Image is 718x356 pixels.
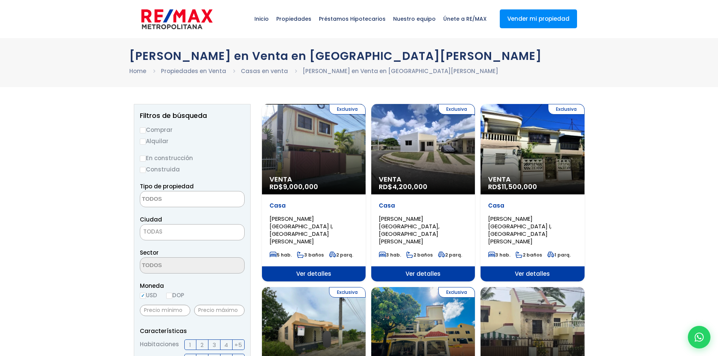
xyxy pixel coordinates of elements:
[269,202,358,209] p: Casa
[371,104,475,281] a: Exclusiva Venta RD$4,200,000 Casa [PERSON_NAME][GEOGRAPHIC_DATA], [GEOGRAPHIC_DATA][PERSON_NAME] ...
[548,104,585,115] span: Exclusiva
[213,340,216,350] span: 3
[488,215,551,245] span: [PERSON_NAME][GEOGRAPHIC_DATA] I, [GEOGRAPHIC_DATA][PERSON_NAME]
[140,224,245,240] span: TODAS
[389,8,439,30] span: Nuestro equipo
[269,215,333,245] span: [PERSON_NAME][GEOGRAPHIC_DATA] I, [GEOGRAPHIC_DATA][PERSON_NAME]
[140,215,162,223] span: Ciudad
[140,339,179,350] span: Habitaciones
[140,258,213,274] textarea: Search
[140,125,245,134] label: Comprar
[303,66,498,76] li: [PERSON_NAME] en Venta en [GEOGRAPHIC_DATA][PERSON_NAME]
[392,182,427,191] span: 4,200,000
[166,290,184,300] label: DOP
[315,8,389,30] span: Préstamos Hipotecarios
[269,176,358,183] span: Venta
[379,176,467,183] span: Venta
[379,182,427,191] span: RD$
[516,252,542,258] span: 2 baños
[439,8,490,30] span: Únete a RE/MAX
[166,293,172,299] input: DOP
[329,287,366,298] span: Exclusiva
[273,8,315,30] span: Propiedades
[140,112,245,119] h2: Filtros de búsqueda
[406,252,433,258] span: 2 baños
[140,165,245,174] label: Construida
[234,340,242,350] span: +5
[141,8,213,31] img: remax-metropolitana-logo
[140,281,245,290] span: Moneda
[502,182,537,191] span: 11,500,000
[140,191,213,208] textarea: Search
[283,182,318,191] span: 9,000,000
[140,293,146,299] input: USD
[262,266,366,281] span: Ver detalles
[140,305,190,316] input: Precio mínimo
[241,67,288,75] a: Casas en venta
[140,153,245,163] label: En construcción
[201,340,204,350] span: 2
[500,9,577,28] a: Vender mi propiedad
[481,266,584,281] span: Ver detalles
[129,67,146,75] a: Home
[371,266,475,281] span: Ver detalles
[189,340,191,350] span: 1
[161,67,226,75] a: Propiedades en Venta
[379,215,439,245] span: [PERSON_NAME][GEOGRAPHIC_DATA], [GEOGRAPHIC_DATA][PERSON_NAME]
[140,182,194,190] span: Tipo de propiedad
[140,290,157,300] label: USD
[269,182,318,191] span: RD$
[140,167,146,173] input: Construida
[140,136,245,146] label: Alquilar
[129,49,589,63] h1: [PERSON_NAME] en Venta en [GEOGRAPHIC_DATA][PERSON_NAME]
[194,305,245,316] input: Precio máximo
[297,252,324,258] span: 3 baños
[488,176,577,183] span: Venta
[438,287,475,298] span: Exclusiva
[438,252,462,258] span: 2 parq.
[143,228,162,235] span: TODAS
[140,127,146,133] input: Comprar
[140,249,159,257] span: Sector
[379,252,401,258] span: 3 hab.
[140,139,146,145] input: Alquilar
[140,326,245,336] p: Características
[140,156,146,162] input: En construcción
[488,182,537,191] span: RD$
[379,202,467,209] p: Casa
[438,104,475,115] span: Exclusiva
[329,252,353,258] span: 2 parq.
[488,252,510,258] span: 3 hab.
[329,104,366,115] span: Exclusiva
[488,202,577,209] p: Casa
[224,340,228,350] span: 4
[251,8,273,30] span: Inicio
[140,226,244,237] span: TODAS
[547,252,571,258] span: 1 parq.
[262,104,366,281] a: Exclusiva Venta RD$9,000,000 Casa [PERSON_NAME][GEOGRAPHIC_DATA] I, [GEOGRAPHIC_DATA][PERSON_NAME...
[481,104,584,281] a: Exclusiva Venta RD$11,500,000 Casa [PERSON_NAME][GEOGRAPHIC_DATA] I, [GEOGRAPHIC_DATA][PERSON_NAM...
[269,252,292,258] span: 5 hab.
